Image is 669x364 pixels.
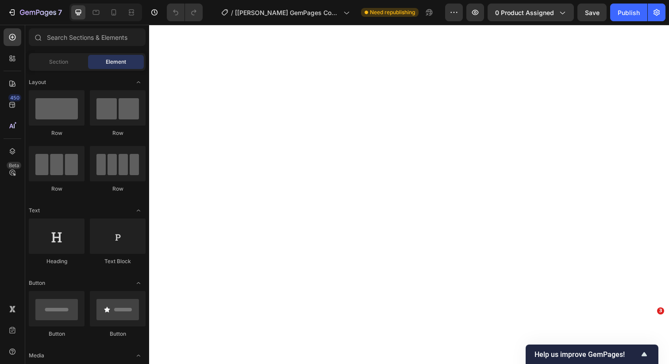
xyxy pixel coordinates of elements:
[534,349,650,360] button: Show survey - Help us improve GemPages!
[29,207,40,215] span: Text
[29,78,46,86] span: Layout
[131,349,146,363] span: Toggle open
[585,9,600,16] span: Save
[495,8,554,17] span: 0 product assigned
[29,279,45,287] span: Button
[90,257,146,265] div: Text Block
[4,4,66,21] button: 7
[370,8,415,16] span: Need republishing
[106,58,126,66] span: Element
[8,94,21,101] div: 450
[235,8,340,17] span: [[PERSON_NAME] GemPages Copy] MycoClarity Ultra
[657,307,664,314] span: 3
[29,352,44,360] span: Media
[49,58,68,66] span: Section
[639,321,660,342] iframe: Intercom live chat
[488,4,574,21] button: 0 product assigned
[610,4,647,21] button: Publish
[577,4,607,21] button: Save
[131,75,146,89] span: Toggle open
[7,162,21,169] div: Beta
[131,203,146,218] span: Toggle open
[131,276,146,290] span: Toggle open
[149,25,669,364] iframe: Design area
[29,330,85,338] div: Button
[58,7,62,18] p: 7
[90,129,146,137] div: Row
[29,129,85,137] div: Row
[534,350,639,359] span: Help us improve GemPages!
[29,257,85,265] div: Heading
[90,185,146,193] div: Row
[167,4,203,21] div: Undo/Redo
[29,28,146,46] input: Search Sections & Elements
[29,185,85,193] div: Row
[618,8,640,17] div: Publish
[90,330,146,338] div: Button
[231,8,233,17] span: /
